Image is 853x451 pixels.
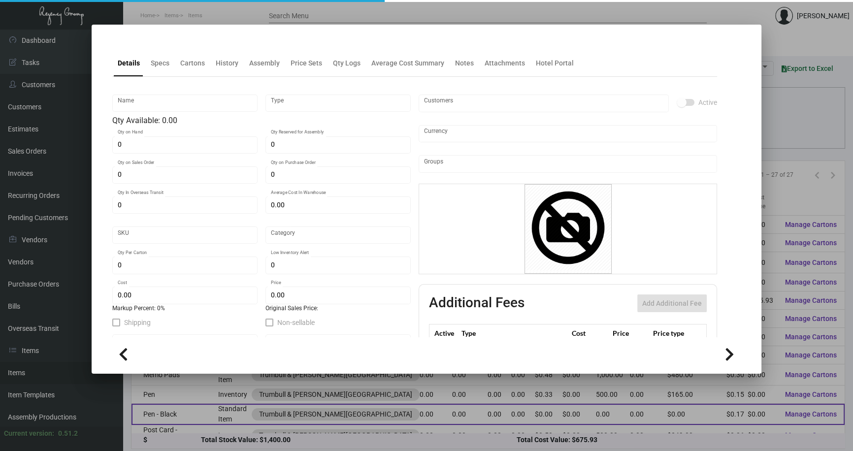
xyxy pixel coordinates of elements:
[455,58,474,68] div: Notes
[277,317,315,328] span: Non-sellable
[459,324,569,342] th: Type
[333,58,361,68] div: Qty Logs
[4,428,54,439] div: Current version:
[112,115,411,127] div: Qty Available: 0.00
[610,324,651,342] th: Price
[698,97,717,108] span: Active
[124,317,151,328] span: Shipping
[249,58,280,68] div: Assembly
[429,324,459,342] th: Active
[642,299,702,307] span: Add Additional Fee
[536,58,574,68] div: Hotel Portal
[180,58,205,68] div: Cartons
[637,294,707,312] button: Add Additional Fee
[216,58,238,68] div: History
[118,58,140,68] div: Details
[424,160,712,168] input: Add new..
[429,294,525,312] h2: Additional Fees
[291,58,322,68] div: Price Sets
[424,99,664,107] input: Add new..
[485,58,525,68] div: Attachments
[58,428,78,439] div: 0.51.2
[651,324,695,342] th: Price type
[569,324,610,342] th: Cost
[371,58,444,68] div: Average Cost Summary
[151,58,169,68] div: Specs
